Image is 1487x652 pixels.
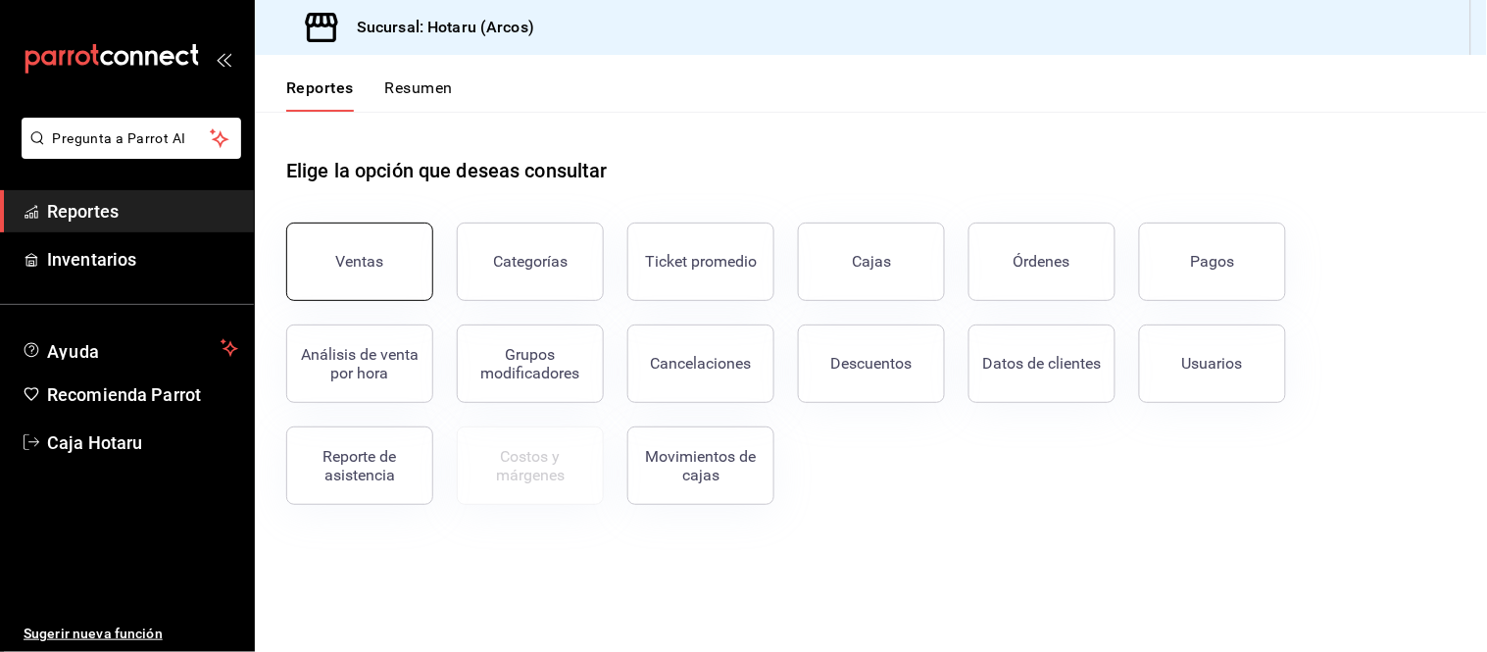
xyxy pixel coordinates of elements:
[640,447,762,484] div: Movimientos de cajas
[299,345,421,382] div: Análisis de venta por hora
[47,429,238,456] span: Caja Hotaru
[627,426,774,505] button: Movimientos de cajas
[470,447,591,484] div: Costos y márgenes
[1191,252,1235,271] div: Pagos
[286,426,433,505] button: Reporte de asistencia
[457,223,604,301] button: Categorías
[47,381,238,408] span: Recomienda Parrot
[798,223,945,301] button: Cajas
[798,325,945,403] button: Descuentos
[47,336,213,360] span: Ayuda
[968,325,1115,403] button: Datos de clientes
[47,246,238,273] span: Inventarios
[286,78,453,112] div: navigation tabs
[216,51,231,67] button: open_drawer_menu
[627,325,774,403] button: Cancelaciones
[983,354,1102,373] div: Datos de clientes
[341,16,534,39] h3: Sucursal: Hotaru (Arcos)
[47,198,238,225] span: Reportes
[299,447,421,484] div: Reporte de asistencia
[286,78,354,112] button: Reportes
[852,252,891,271] div: Cajas
[286,223,433,301] button: Ventas
[457,426,604,505] button: Contrata inventarios para ver este reporte
[336,252,384,271] div: Ventas
[651,354,752,373] div: Cancelaciones
[457,325,604,403] button: Grupos modificadores
[1014,252,1070,271] div: Órdenes
[627,223,774,301] button: Ticket promedio
[831,354,913,373] div: Descuentos
[1139,223,1286,301] button: Pagos
[968,223,1115,301] button: Órdenes
[286,325,433,403] button: Análisis de venta por hora
[493,252,568,271] div: Categorías
[22,118,241,159] button: Pregunta a Parrot AI
[385,78,453,112] button: Resumen
[24,624,238,644] span: Sugerir nueva función
[1139,325,1286,403] button: Usuarios
[1182,354,1243,373] div: Usuarios
[645,252,757,271] div: Ticket promedio
[53,128,211,149] span: Pregunta a Parrot AI
[470,345,591,382] div: Grupos modificadores
[286,156,608,185] h1: Elige la opción que deseas consultar
[14,142,241,163] a: Pregunta a Parrot AI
